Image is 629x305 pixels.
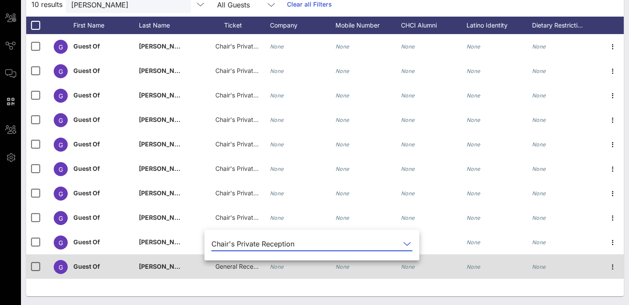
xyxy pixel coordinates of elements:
i: None [532,141,546,148]
i: None [401,68,415,74]
i: None [401,215,415,221]
i: None [467,43,480,50]
span: G [59,215,63,222]
span: Guest Of [73,165,100,172]
span: G [59,92,63,100]
span: Guest Of [73,42,100,50]
span: G [59,117,63,124]
span: [PERSON_NAME] Ventures [139,116,219,123]
i: None [270,215,284,221]
i: None [532,190,546,197]
span: G [59,43,63,51]
span: [PERSON_NAME] Ventures [139,238,219,246]
span: G [59,239,63,246]
i: None [335,215,349,221]
i: None [467,117,480,123]
span: G [59,190,63,198]
span: G [59,263,63,271]
div: Mobile Number [335,17,401,34]
i: None [467,92,480,99]
span: Chair's Private Reception [215,91,287,99]
i: None [270,117,284,123]
div: First Name [73,17,139,34]
i: None [401,141,415,148]
i: None [532,68,546,74]
i: None [532,263,546,270]
i: None [335,166,349,172]
span: [PERSON_NAME] Ventures [139,263,219,270]
span: Guest Of [73,140,100,148]
i: None [467,263,480,270]
i: None [401,166,415,172]
i: None [532,166,546,172]
span: Chair's Private Reception [215,116,287,123]
div: Company [270,17,335,34]
i: None [270,190,284,197]
span: Guest Of [73,116,100,123]
span: Guest Of [73,91,100,99]
i: None [270,166,284,172]
span: [PERSON_NAME] Ventures [139,67,219,74]
span: [PERSON_NAME] Ventures [139,140,219,148]
i: None [467,141,480,148]
div: Last Name [139,17,204,34]
i: None [401,190,415,197]
div: CHCI Alumni [401,17,467,34]
i: None [401,117,415,123]
i: None [467,68,480,74]
span: General Reception [215,263,268,270]
i: None [270,68,284,74]
span: Chair's Private Reception [215,214,287,221]
div: All Guests [217,1,250,9]
i: None [335,190,349,197]
i: None [270,43,284,50]
span: [PERSON_NAME] Ventures [139,214,219,221]
i: None [335,68,349,74]
i: None [532,92,546,99]
div: Latino Identity [467,17,532,34]
div: Chair's Private Reception [211,237,412,251]
i: None [467,190,480,197]
span: [PERSON_NAME] Ventures [139,165,219,172]
i: None [532,117,546,123]
span: Guest Of [73,214,100,221]
span: Chair's Private Reception [215,165,287,172]
i: None [532,215,546,221]
i: None [467,166,480,172]
i: None [335,117,349,123]
div: Chair's Private Reception [211,240,294,248]
span: Chair's Private Reception [215,140,287,148]
i: None [532,239,546,246]
span: G [59,141,63,149]
i: None [335,263,349,270]
span: Guest Of [73,238,100,246]
span: Chair's Private Reception [215,189,287,197]
span: Guest Of [73,263,100,270]
i: None [270,141,284,148]
i: None [532,43,546,50]
i: None [401,263,415,270]
div: Dietary Restricti… [532,17,598,34]
span: [PERSON_NAME] Ventures [139,42,219,50]
span: Guest Of [73,67,100,74]
span: G [59,68,63,75]
div: Ticket [204,17,270,34]
i: None [401,92,415,99]
i: None [335,141,349,148]
i: None [335,92,349,99]
i: None [270,92,284,99]
i: None [467,239,480,246]
i: None [401,43,415,50]
i: None [467,215,480,221]
i: None [270,263,284,270]
span: G [59,166,63,173]
span: [PERSON_NAME] Ventures [139,91,219,99]
span: [PERSON_NAME] Ventures [139,189,219,197]
span: Chair's Private Reception [215,42,287,50]
i: None [335,43,349,50]
span: Guest Of [73,189,100,197]
span: Chair's Private Reception [215,67,287,74]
